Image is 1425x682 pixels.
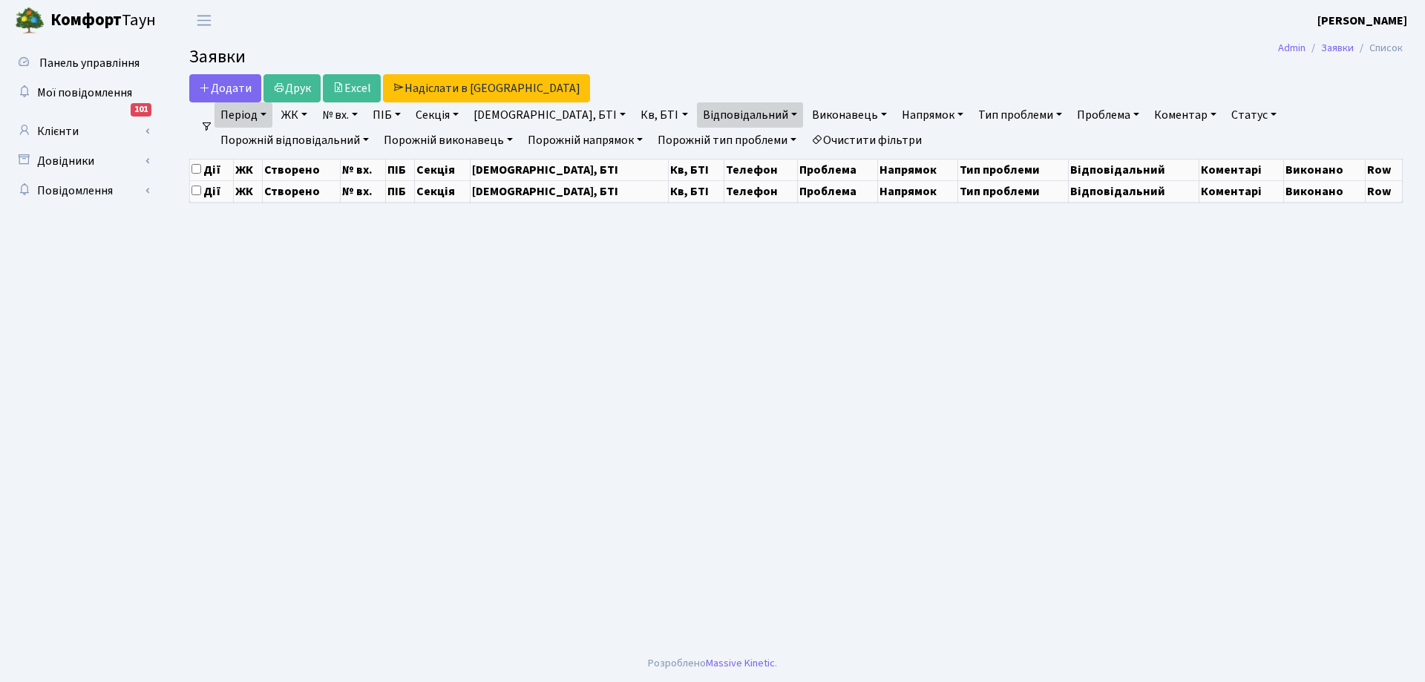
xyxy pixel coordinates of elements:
[190,159,234,180] th: Дії
[648,655,777,672] div: Розроблено .
[1069,159,1199,180] th: Відповідальний
[7,146,156,176] a: Довідники
[262,180,341,202] th: Створено
[1278,40,1306,56] a: Admin
[878,159,958,180] th: Напрямок
[958,159,1069,180] th: Тип проблеми
[471,180,668,202] th: [DEMOGRAPHIC_DATA], БТІ
[797,159,877,180] th: Проблема
[275,102,313,128] a: ЖК
[797,180,877,202] th: Проблема
[471,159,668,180] th: [DEMOGRAPHIC_DATA], БТІ
[189,44,246,70] span: Заявки
[878,180,958,202] th: Напрямок
[1317,12,1407,30] a: [PERSON_NAME]
[1321,40,1354,56] a: Заявки
[383,74,590,102] a: Надіслати в [GEOGRAPHIC_DATA]
[7,176,156,206] a: Повідомлення
[1199,159,1284,180] th: Коментарі
[37,85,132,101] span: Мої повідомлення
[214,128,375,153] a: Порожній відповідальний
[668,159,724,180] th: Кв, БТІ
[7,78,156,108] a: Мої повідомлення101
[1317,13,1407,29] b: [PERSON_NAME]
[410,102,465,128] a: Секція
[190,180,234,202] th: Дії
[15,6,45,36] img: logo.png
[323,74,381,102] a: Excel
[1071,102,1145,128] a: Проблема
[468,102,632,128] a: [DEMOGRAPHIC_DATA], БТІ
[635,102,693,128] a: Кв, БТІ
[1354,40,1403,56] li: Список
[131,103,151,117] div: 101
[263,74,321,102] a: Друк
[214,102,272,128] a: Період
[706,655,775,671] a: Massive Kinetic
[806,102,893,128] a: Виконавець
[199,80,252,96] span: Додати
[234,180,262,202] th: ЖК
[50,8,122,32] b: Комфорт
[415,159,471,180] th: Секція
[7,48,156,78] a: Панель управління
[7,117,156,146] a: Клієнти
[1148,102,1222,128] a: Коментар
[1225,102,1282,128] a: Статус
[805,128,928,153] a: Очистити фільтри
[367,102,407,128] a: ПІБ
[972,102,1068,128] a: Тип проблеми
[262,159,341,180] th: Створено
[697,102,803,128] a: Відповідальний
[724,159,798,180] th: Телефон
[1365,159,1402,180] th: Row
[50,8,156,33] span: Таун
[652,128,802,153] a: Порожній тип проблеми
[378,128,519,153] a: Порожній виконавець
[896,102,969,128] a: Напрямок
[234,159,262,180] th: ЖК
[1284,180,1365,202] th: Виконано
[316,102,364,128] a: № вх.
[522,128,649,153] a: Порожній напрямок
[189,74,261,102] a: Додати
[341,180,386,202] th: № вх.
[385,180,415,202] th: ПІБ
[724,180,798,202] th: Телефон
[1199,180,1284,202] th: Коментарі
[1069,180,1199,202] th: Відповідальний
[415,180,471,202] th: Секція
[1365,180,1402,202] th: Row
[186,8,223,33] button: Переключити навігацію
[341,159,386,180] th: № вх.
[385,159,415,180] th: ПІБ
[1256,33,1425,64] nav: breadcrumb
[958,180,1069,202] th: Тип проблеми
[1284,159,1365,180] th: Виконано
[39,55,140,71] span: Панель управління
[668,180,724,202] th: Кв, БТІ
